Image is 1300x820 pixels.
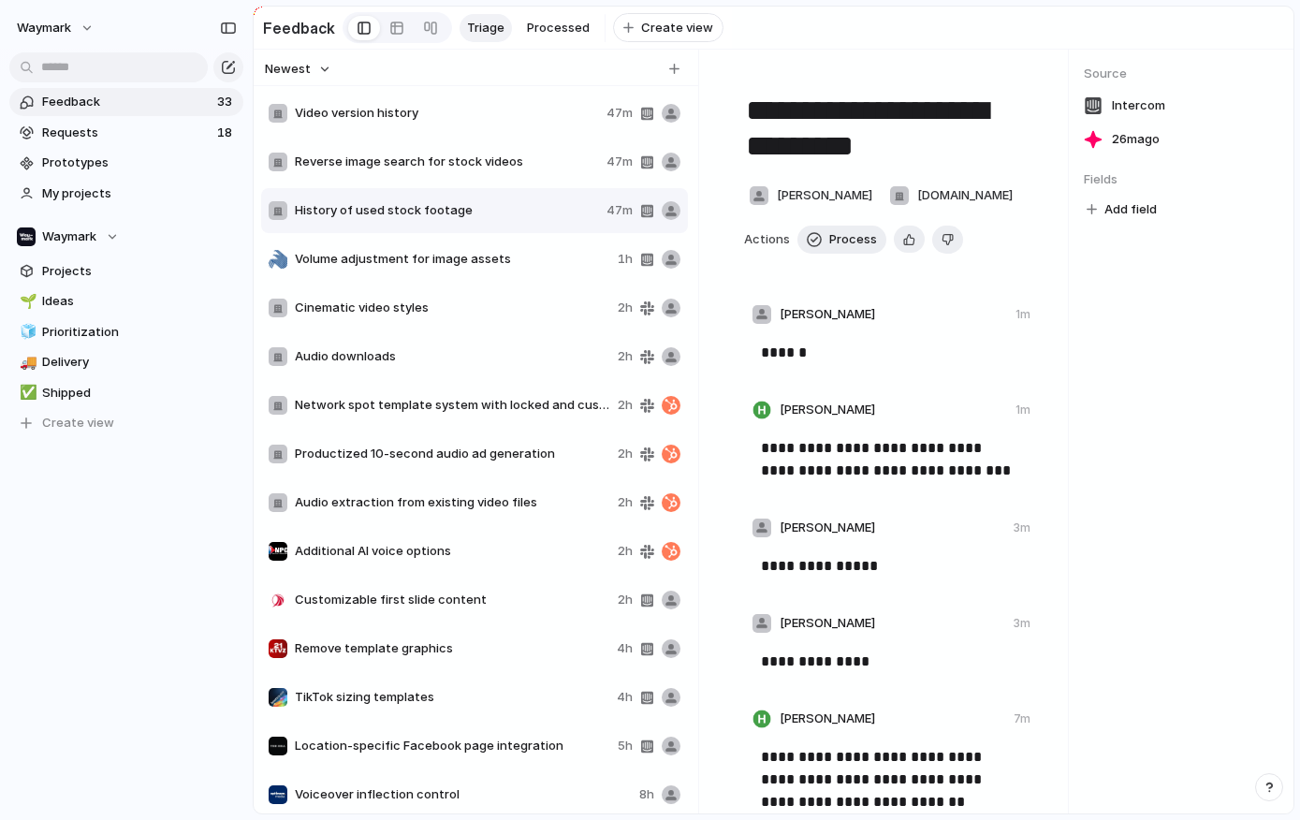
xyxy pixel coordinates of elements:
[295,493,610,512] span: Audio extraction from existing video files
[20,291,33,313] div: 🌱
[262,57,334,81] button: Newest
[1015,306,1030,323] div: 1m
[780,614,875,633] span: [PERSON_NAME]
[1112,130,1160,149] span: 26m ago
[9,180,243,208] a: My projects
[780,519,875,537] span: [PERSON_NAME]
[42,227,96,246] span: Waymark
[265,60,311,79] span: Newest
[295,688,609,707] span: TikTok sizing templates
[780,710,875,728] span: [PERSON_NAME]
[295,153,599,171] span: Reverse image search for stock videos
[1014,520,1030,536] div: 3m
[295,445,610,463] span: Productized 10-second audio ad generation
[1112,96,1165,115] span: Intercom
[606,201,633,220] span: 47m
[606,104,633,123] span: 47m
[295,785,632,804] span: Voiceover inflection control
[217,93,236,111] span: 33
[9,88,243,116] a: Feedback33
[519,14,597,42] a: Processed
[618,250,633,269] span: 1h
[295,639,609,658] span: Remove template graphics
[618,591,633,609] span: 2h
[42,323,237,342] span: Prioritization
[20,321,33,343] div: 🧊
[295,347,610,366] span: Audio downloads
[42,353,237,372] span: Delivery
[744,181,877,211] button: [PERSON_NAME]
[263,17,335,39] h2: Feedback
[618,542,633,561] span: 2h
[295,542,610,561] span: Additional AI voice options
[780,305,875,324] span: [PERSON_NAME]
[295,201,599,220] span: History of used stock footage
[1014,710,1030,727] div: 7m
[42,414,114,432] span: Create view
[9,257,243,286] a: Projects
[295,396,610,415] span: Network spot template system with locked and customizable segments
[829,230,877,249] span: Process
[744,230,790,249] span: Actions
[9,119,243,147] a: Requests18
[9,379,243,407] a: ✅Shipped
[17,292,36,311] button: 🌱
[917,186,1013,205] span: [DOMAIN_NAME]
[1015,402,1030,418] div: 1m
[618,299,633,317] span: 2h
[42,93,212,111] span: Feedback
[42,124,212,142] span: Requests
[1084,170,1278,189] span: Fields
[618,396,633,415] span: 2h
[1104,200,1157,219] span: Add field
[613,13,723,43] button: Create view
[932,226,963,254] button: Delete
[42,154,237,172] span: Prototypes
[42,184,237,203] span: My projects
[780,401,875,419] span: [PERSON_NAME]
[527,19,590,37] span: Processed
[618,737,633,755] span: 5h
[641,19,713,37] span: Create view
[617,688,633,707] span: 4h
[9,318,243,346] a: 🧊Prioritization
[884,181,1017,211] button: [DOMAIN_NAME]
[1014,615,1030,632] div: 3m
[1084,65,1278,83] span: Source
[9,223,243,251] button: Waymark
[9,409,243,437] button: Create view
[606,153,633,171] span: 47m
[618,347,633,366] span: 2h
[639,785,654,804] span: 8h
[617,639,633,658] span: 4h
[1084,198,1160,222] button: Add field
[295,299,610,317] span: Cinematic video styles
[9,287,243,315] a: 🌱Ideas
[17,19,71,37] span: Waymark
[42,262,237,281] span: Projects
[295,737,610,755] span: Location-specific Facebook page integration
[460,14,512,42] a: Triage
[9,348,243,376] a: 🚚Delivery
[777,186,872,205] span: [PERSON_NAME]
[17,384,36,403] button: ✅
[20,382,33,403] div: ✅
[42,384,237,403] span: Shipped
[217,124,236,142] span: 18
[1084,93,1278,119] a: Intercom
[295,104,599,123] span: Video version history
[17,323,36,342] button: 🧊
[295,591,610,609] span: Customizable first slide content
[467,19,504,37] span: Triage
[20,352,33,373] div: 🚚
[9,149,243,177] a: Prototypes
[42,292,237,311] span: Ideas
[8,13,104,43] button: Waymark
[618,445,633,463] span: 2h
[295,250,610,269] span: Volume adjustment for image assets
[618,493,633,512] span: 2h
